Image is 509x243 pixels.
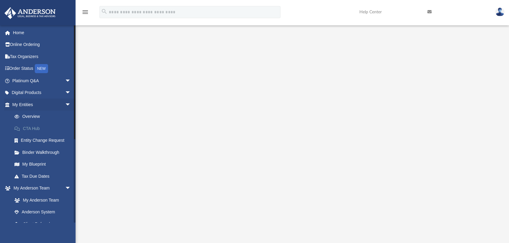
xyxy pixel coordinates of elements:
[82,8,89,16] i: menu
[8,206,77,218] a: Anderson System
[65,99,77,111] span: arrow_drop_down
[4,27,80,39] a: Home
[8,218,77,230] a: Client Referrals
[4,182,77,194] a: My Anderson Teamarrow_drop_down
[65,182,77,195] span: arrow_drop_down
[65,75,77,87] span: arrow_drop_down
[4,39,80,51] a: Online Ordering
[4,50,80,63] a: Tax Organizers
[4,63,80,75] a: Order StatusNEW
[8,158,77,170] a: My Blueprint
[4,99,80,111] a: My Entitiesarrow_drop_down
[35,64,48,73] div: NEW
[8,134,80,147] a: Entity Change Request
[8,146,80,158] a: Binder Walkthrough
[65,87,77,99] span: arrow_drop_down
[8,194,74,206] a: My Anderson Team
[3,7,57,19] img: Anderson Advisors Platinum Portal
[4,87,80,99] a: Digital Productsarrow_drop_down
[495,8,504,16] img: User Pic
[4,75,80,87] a: Platinum Q&Aarrow_drop_down
[82,11,89,16] a: menu
[101,8,108,15] i: search
[8,122,80,134] a: CTA Hub
[8,170,80,182] a: Tax Due Dates
[8,111,80,123] a: Overview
